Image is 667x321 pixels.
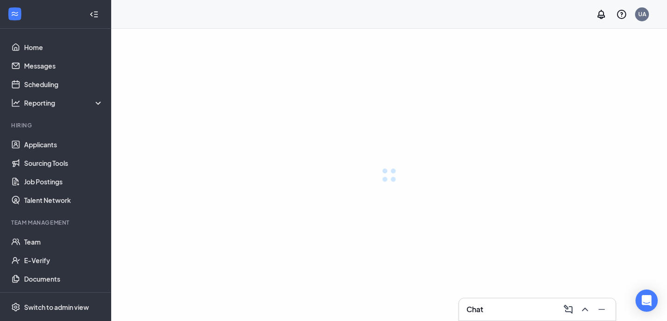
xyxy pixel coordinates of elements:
div: UA [638,10,646,18]
svg: Notifications [596,9,607,20]
svg: QuestionInfo [616,9,627,20]
a: Surveys [24,288,103,307]
a: Messages [24,57,103,75]
a: Documents [24,270,103,288]
a: Team [24,233,103,251]
svg: Settings [11,302,20,312]
a: Sourcing Tools [24,154,103,172]
a: E-Verify [24,251,103,270]
a: Talent Network [24,191,103,209]
div: Open Intercom Messenger [636,290,658,312]
div: Hiring [11,121,101,129]
svg: Analysis [11,98,20,107]
button: Minimize [593,302,608,317]
svg: ChevronUp [579,304,591,315]
button: ComposeMessage [560,302,575,317]
button: ChevronUp [577,302,591,317]
div: Reporting [24,98,104,107]
a: Home [24,38,103,57]
a: Applicants [24,135,103,154]
div: Team Management [11,219,101,227]
svg: Collapse [89,10,99,19]
a: Scheduling [24,75,103,94]
h3: Chat [466,304,483,315]
svg: WorkstreamLogo [10,9,19,19]
svg: ComposeMessage [563,304,574,315]
svg: Minimize [596,304,607,315]
div: Switch to admin view [24,302,89,312]
a: Job Postings [24,172,103,191]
